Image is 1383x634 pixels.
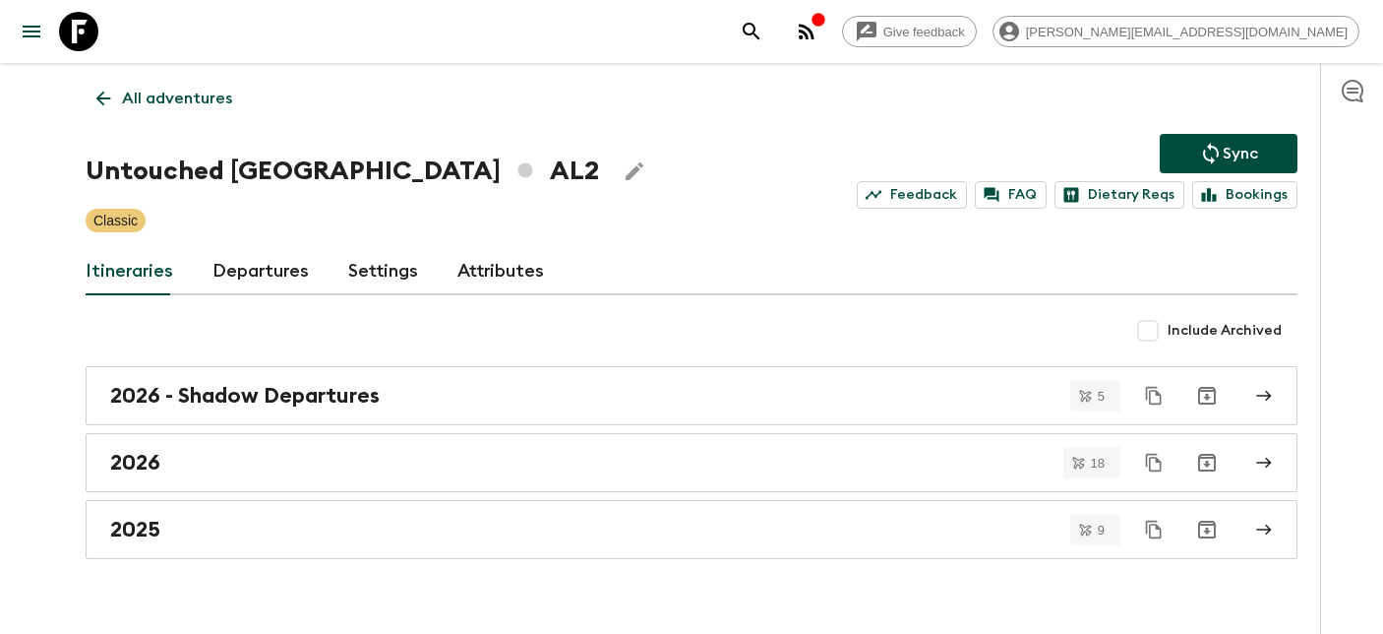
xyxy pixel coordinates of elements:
[1086,524,1116,537] span: 9
[348,248,418,295] a: Settings
[86,152,599,191] h1: Untouched [GEOGRAPHIC_DATA] AL2
[992,16,1359,47] div: [PERSON_NAME][EMAIL_ADDRESS][DOMAIN_NAME]
[86,433,1297,492] a: 2026
[732,12,771,51] button: search adventures
[1160,134,1297,173] button: Sync adventure departures to the booking engine
[857,181,967,209] a: Feedback
[615,152,654,191] button: Edit Adventure Title
[110,517,160,542] h2: 2025
[1054,181,1184,209] a: Dietary Reqs
[1079,457,1116,470] span: 18
[1192,181,1297,209] a: Bookings
[1168,321,1282,341] span: Include Archived
[86,500,1297,559] a: 2025
[1187,376,1227,415] button: Archive
[1187,443,1227,482] button: Archive
[457,248,544,295] a: Attributes
[110,383,380,409] h2: 2026 - Shadow Departures
[86,248,173,295] a: Itineraries
[1136,445,1172,480] button: Duplicate
[872,25,976,39] span: Give feedback
[86,366,1297,425] a: 2026 - Shadow Departures
[1136,378,1172,413] button: Duplicate
[975,181,1047,209] a: FAQ
[1223,142,1258,165] p: Sync
[1187,510,1227,549] button: Archive
[86,79,243,118] a: All adventures
[1015,25,1358,39] span: [PERSON_NAME][EMAIL_ADDRESS][DOMAIN_NAME]
[122,87,232,110] p: All adventures
[1136,512,1172,547] button: Duplicate
[93,211,138,230] p: Classic
[212,248,309,295] a: Departures
[12,12,51,51] button: menu
[842,16,977,47] a: Give feedback
[110,450,160,475] h2: 2026
[1086,390,1116,403] span: 5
